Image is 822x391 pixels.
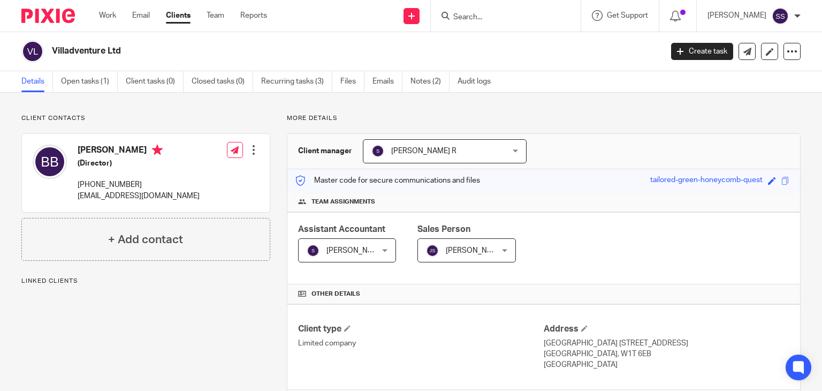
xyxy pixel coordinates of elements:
span: [PERSON_NAME] R [326,247,392,254]
p: Linked clients [21,277,270,285]
h5: (Director) [78,158,200,169]
a: Recurring tasks (3) [261,71,332,92]
span: [PERSON_NAME] [446,247,505,254]
span: [PERSON_NAME] R [391,147,456,155]
p: Limited company [298,338,544,349]
h4: + Add contact [108,231,183,248]
span: Sales Person [417,225,470,234]
h4: [PERSON_NAME] [78,145,200,158]
div: tailored-green-honeycomb-quest [650,175,763,187]
a: Emails [372,71,402,92]
p: [PHONE_NUMBER] [78,179,200,190]
span: Assistant Accountant [298,225,385,234]
input: Search [452,13,549,22]
img: svg%3E [33,145,67,179]
a: Work [99,10,116,21]
p: Master code for secure communications and files [295,175,480,186]
a: Team [207,10,224,21]
h4: Client type [298,324,544,335]
p: [GEOGRAPHIC_DATA], W1T 6EB [544,349,789,359]
a: Details [21,71,53,92]
img: Pixie [21,9,75,23]
i: Primary [152,145,163,155]
span: Other details [311,290,360,298]
a: Closed tasks (0) [192,71,253,92]
h2: Villadventure Ltd [52,46,535,57]
p: Client contacts [21,114,270,123]
a: Client tasks (0) [126,71,184,92]
a: Files [340,71,364,92]
p: More details [287,114,801,123]
p: [GEOGRAPHIC_DATA] [544,359,789,370]
a: Clients [166,10,191,21]
img: svg%3E [772,7,789,25]
a: Audit logs [458,71,499,92]
img: svg%3E [307,244,319,257]
p: [PERSON_NAME] [707,10,766,21]
img: svg%3E [371,145,384,157]
img: svg%3E [21,40,44,63]
span: Get Support [607,12,648,19]
h3: Client manager [298,146,352,156]
a: Reports [240,10,267,21]
a: Open tasks (1) [61,71,118,92]
h4: Address [544,324,789,335]
span: Team assignments [311,198,375,206]
a: Create task [671,43,733,60]
a: Email [132,10,150,21]
img: svg%3E [426,244,439,257]
p: [GEOGRAPHIC_DATA] [STREET_ADDRESS] [544,338,789,349]
p: [EMAIL_ADDRESS][DOMAIN_NAME] [78,191,200,201]
a: Notes (2) [410,71,450,92]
